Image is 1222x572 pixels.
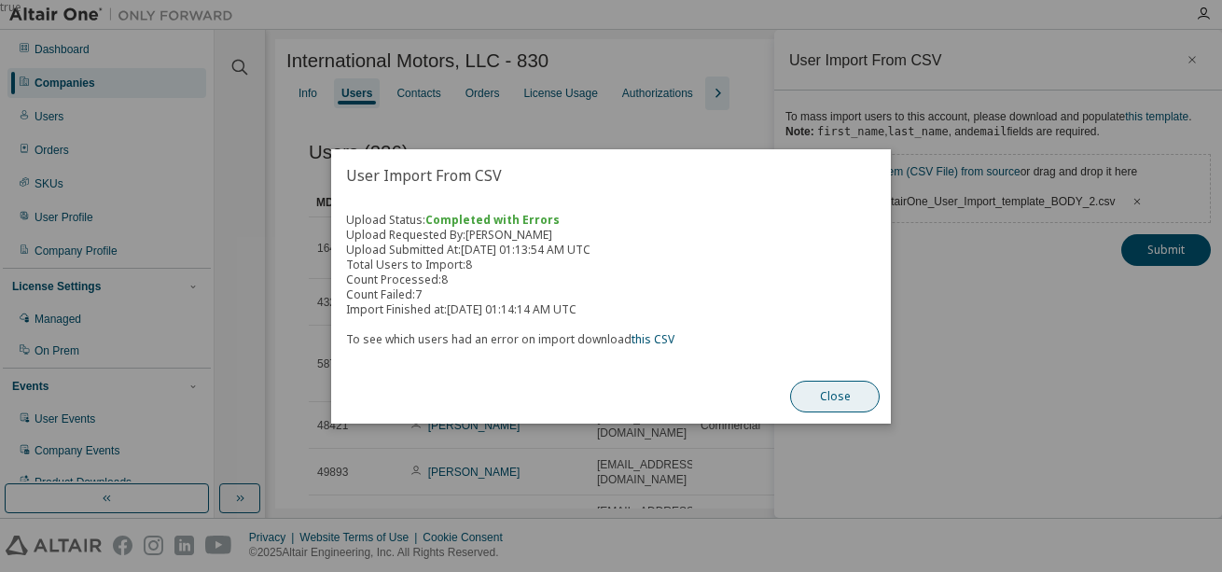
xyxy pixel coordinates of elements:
[425,212,560,228] span: Completed with Errors
[346,213,876,347] div: Upload Status: Upload Requested By: [PERSON_NAME] Upload Submitted At: [DATE] 01:13:54 AM UTC Tot...
[346,331,674,347] span: To see which users had an error on import download
[331,149,891,202] h2: User Import From CSV
[346,301,576,317] span: Import Finished at: [DATE] 01:14:14 AM UTC
[632,331,674,347] a: this CSV
[790,381,880,412] button: Close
